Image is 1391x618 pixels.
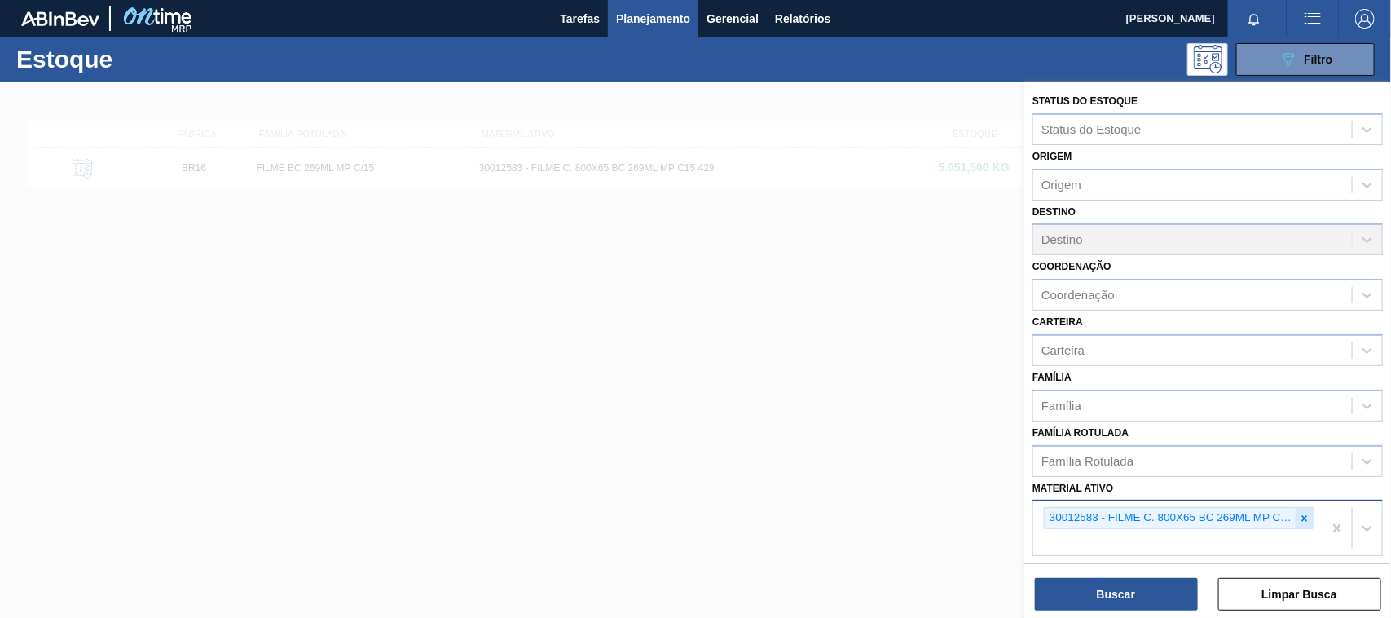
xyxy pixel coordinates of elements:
[775,9,830,29] span: Relatórios
[1187,43,1228,76] div: Pogramando: nenhum usuário selecionado
[616,9,690,29] span: Planejamento
[1041,399,1081,413] div: Família
[1032,316,1083,328] label: Carteira
[707,9,759,29] span: Gerencial
[1355,9,1375,29] img: Logout
[1045,508,1296,528] div: 30012583 - FILME C. 800X65 BC 269ML MP C15 429
[1228,7,1280,30] button: Notificações
[1041,122,1142,136] div: Status do Estoque
[1236,43,1375,76] button: Filtro
[560,9,600,29] span: Tarefas
[1032,151,1072,162] label: Origem
[1032,261,1111,272] label: Coordenação
[1041,454,1133,468] div: Família Rotulada
[21,11,99,26] img: TNhmsLtSVTkK8tSr43FrP2fwEKptu5GPRR3wAAAABJRU5ErkJggg==
[1032,483,1114,494] label: Material ativo
[1305,53,1333,66] span: Filtro
[16,50,255,68] h1: Estoque
[1041,289,1115,302] div: Coordenação
[1032,206,1076,218] label: Destino
[1032,427,1129,439] label: Família Rotulada
[1303,9,1323,29] img: userActions
[1032,372,1072,383] label: Família
[1041,178,1081,192] div: Origem
[1032,95,1138,107] label: Status do Estoque
[1041,343,1085,357] div: Carteira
